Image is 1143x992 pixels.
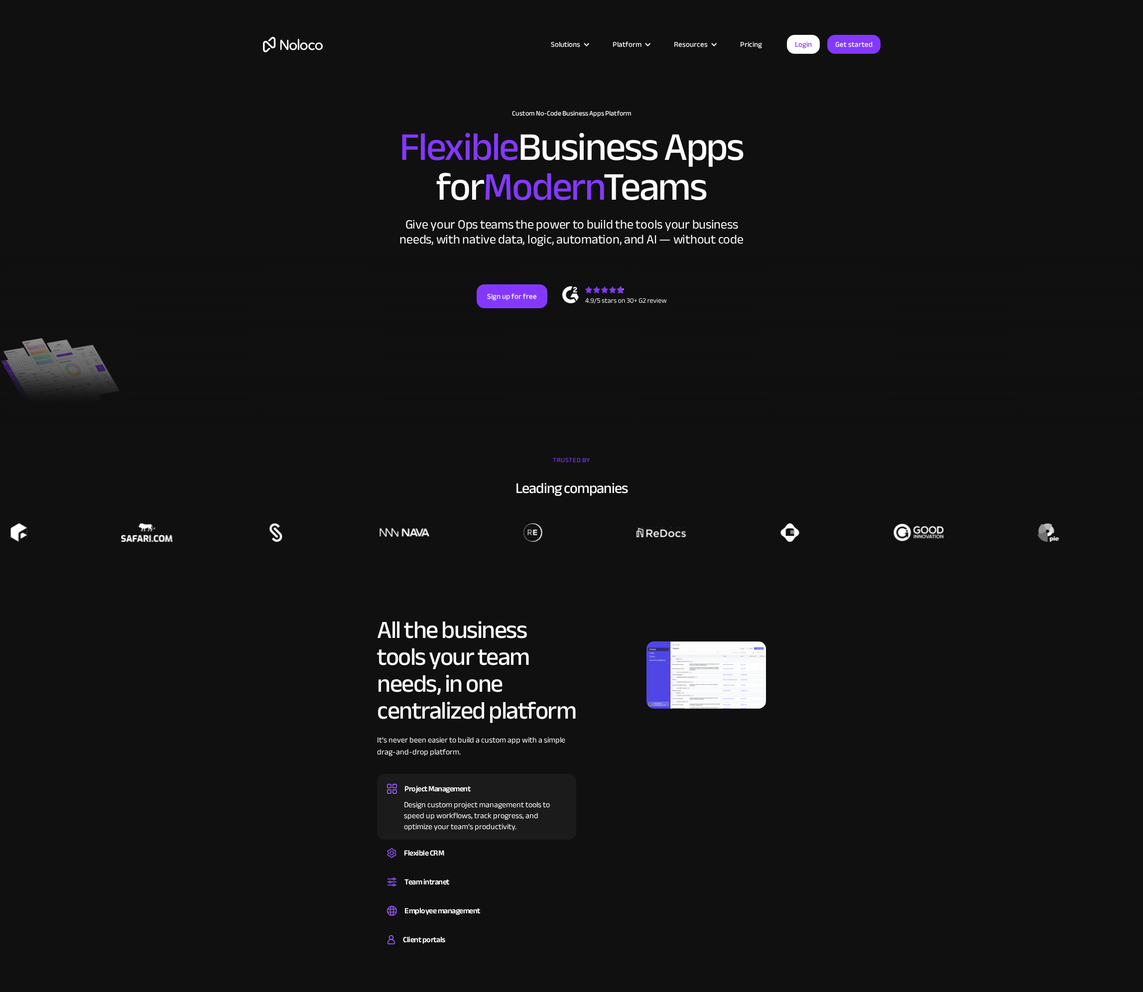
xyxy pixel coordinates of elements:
div: Design custom project management tools to speed up workflows, track progress, and optimize your t... [387,796,566,832]
div: Give your Ops teams the power to build the tools your business needs, with native data, logic, au... [397,217,746,247]
div: Build a secure, fully-branded, and personalized client portal that lets your customers self-serve. [387,947,566,950]
a: Get started [827,35,881,54]
div: Project Management [404,781,470,796]
div: Easily manage employee information, track performance, and handle HR tasks from a single platform. [387,918,566,921]
span: Flexible [399,110,518,184]
div: Platform [613,38,641,51]
div: Solutions [551,38,580,51]
h1: Custom No-Code Business Apps Platform [263,110,881,118]
div: Employee management [404,903,480,918]
div: Platform [600,38,661,51]
a: Login [787,35,820,54]
a: Sign up for free [477,284,547,308]
div: Set up a central space for your team to collaborate, share information, and stay up to date on co... [387,889,566,892]
div: Create a custom CRM that you can adapt to your business’s needs, centralize your workflows, and m... [387,861,566,864]
div: Client portals [403,932,445,947]
div: Resources [661,38,728,51]
span: Modern [483,150,603,224]
div: Flexible CRM [404,846,444,861]
h2: All the business tools your team needs, in one centralized platform [377,617,576,724]
div: Solutions [538,38,600,51]
div: It’s never been easier to build a custom app with a simple drag-and-drop platform. [377,734,576,773]
a: home [263,37,323,52]
a: Pricing [728,38,774,51]
div: Team intranet [404,874,449,889]
h2: Business Apps for Teams [263,127,881,207]
div: Resources [674,38,708,51]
